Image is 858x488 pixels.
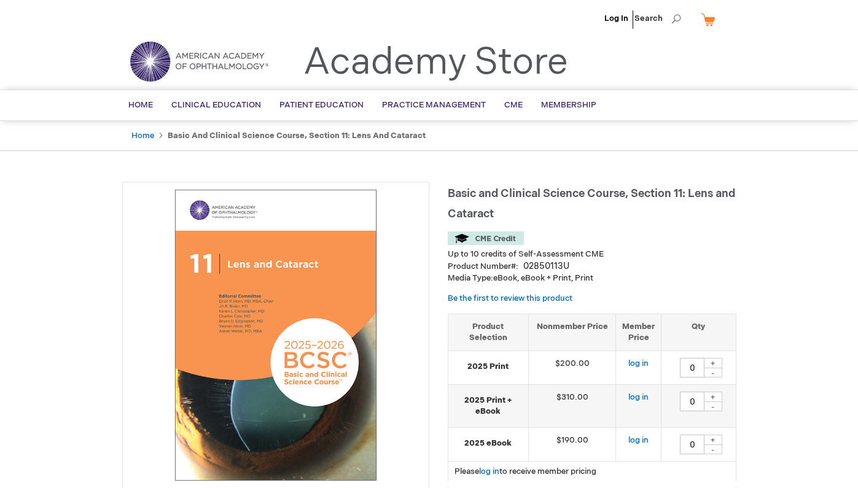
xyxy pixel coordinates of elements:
th: Product Selection [448,314,529,351]
strong: 2025 Print [454,361,522,373]
th: Member Price [616,314,661,351]
a: Be the first to review this product [448,293,572,303]
span: CME [504,100,523,110]
td: $310.00 [528,384,616,427]
div: + [704,392,722,402]
div: - [704,401,722,411]
span: Home [128,100,153,110]
div: 02850113U [523,260,569,273]
div: + [704,435,722,445]
a: log in [628,358,649,368]
span: Patient Education [279,100,364,110]
img: Basic and Clinical Science Course, Section 11: Lens and Cataract [129,188,423,482]
span: Membership [541,100,596,110]
input: Qty [680,358,704,378]
a: log in [479,467,499,476]
img: CME Credit [448,231,524,245]
span: Practice Management [382,100,486,110]
a: Home [131,131,154,141]
strong: Media Type: [448,273,493,283]
p: eBook, eBook + Print, Print [448,273,736,284]
a: log in [628,392,649,402]
input: Qty [680,435,704,454]
th: Nonmember Price [528,314,616,351]
a: Academy Store [303,41,568,85]
div: - [704,444,722,454]
li: Up to 10 credits of Self-Assessment CME [448,249,736,260]
a: Log In [604,14,628,23]
span: Basic and Clinical Science Course, Section 11: Lens and Cataract [448,187,735,220]
td: $200.00 [528,351,616,384]
a: log in [628,435,649,445]
strong: 2025 eBook [454,438,522,449]
td: $190.00 [528,427,616,461]
span: Clinical Education [171,100,261,110]
div: - [704,368,722,378]
th: Qty [661,314,736,351]
strong: 2025 Print + eBook [454,395,522,417]
strong: Basic and Clinical Science Course, Section 11: Lens and Cataract [168,131,426,141]
span: Search [634,6,681,31]
span: Please to receive member pricing [454,467,596,476]
div: + [704,358,722,368]
input: Qty [680,392,704,411]
strong: Product Number [448,261,518,271]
